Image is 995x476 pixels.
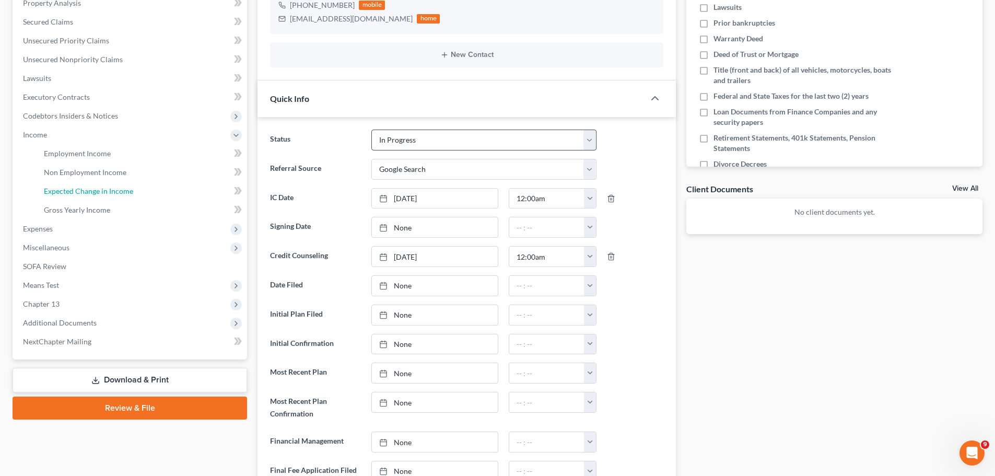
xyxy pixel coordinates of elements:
input: -- : -- [509,363,584,383]
a: None [372,305,498,325]
span: Employment Income [44,149,111,158]
button: New Contact [278,51,655,59]
a: Unsecured Nonpriority Claims [15,50,247,69]
a: [DATE] [372,189,498,208]
span: Unsecured Nonpriority Claims [23,55,123,64]
a: View All [952,185,978,192]
a: Executory Contracts [15,88,247,107]
span: Federal and State Taxes for the last two (2) years [713,91,869,101]
label: Referral Source [265,159,366,180]
input: -- : -- [509,247,584,266]
span: SOFA Review [23,262,66,271]
a: SOFA Review [15,257,247,276]
a: None [372,334,498,354]
a: Expected Change in Income [36,182,247,201]
span: Miscellaneous [23,243,69,252]
a: Review & File [13,397,247,420]
span: Expected Change in Income [44,187,133,195]
span: Lawsuits [23,74,51,83]
a: [DATE] [372,247,498,266]
a: Unsecured Priority Claims [15,31,247,50]
label: Signing Date [265,217,366,238]
span: Warranty Deed [713,33,763,44]
input: -- : -- [509,432,584,452]
input: -- : -- [509,276,584,296]
span: Deed of Trust or Mortgage [713,49,799,60]
a: Gross Yearly Income [36,201,247,219]
a: None [372,217,498,237]
span: Executory Contracts [23,92,90,101]
a: None [372,432,498,452]
span: Income [23,130,47,139]
span: Chapter 13 [23,299,60,308]
span: Quick Info [270,94,309,103]
input: -- : -- [509,189,584,208]
iframe: Intercom live chat [959,440,985,466]
a: Employment Income [36,144,247,163]
span: Secured Claims [23,17,73,26]
a: None [372,363,498,383]
span: Means Test [23,281,59,289]
label: Most Recent Plan Confirmation [265,392,366,423]
span: Expenses [23,224,53,233]
span: Non Employment Income [44,168,126,177]
a: Non Employment Income [36,163,247,182]
span: Prior bankruptcies [713,18,775,28]
div: mobile [359,1,385,10]
span: NextChapter Mailing [23,337,91,346]
label: Financial Management [265,432,366,452]
label: Initial Confirmation [265,334,366,355]
input: -- : -- [509,392,584,412]
span: Gross Yearly Income [44,205,110,214]
a: Lawsuits [15,69,247,88]
span: Codebtors Insiders & Notices [23,111,118,120]
a: None [372,276,498,296]
span: Lawsuits [713,2,742,13]
label: Date Filed [265,275,366,296]
span: Unsecured Priority Claims [23,36,109,45]
div: [EMAIL_ADDRESS][DOMAIN_NAME] [290,14,413,24]
input: -- : -- [509,334,584,354]
label: Most Recent Plan [265,363,366,384]
label: Status [265,130,366,150]
label: Credit Counseling [265,246,366,267]
span: Divorce Decrees [713,159,767,169]
label: IC Date [265,188,366,209]
p: No client documents yet. [695,207,974,217]
a: Secured Claims [15,13,247,31]
input: -- : -- [509,217,584,237]
div: home [417,14,440,24]
a: None [372,392,498,412]
span: Title (front and back) of all vehicles, motorcycles, boats and trailers [713,65,899,86]
label: Initial Plan Filed [265,305,366,326]
span: Retirement Statements, 401k Statements, Pension Statements [713,133,899,154]
input: -- : -- [509,305,584,325]
span: Additional Documents [23,318,97,327]
a: Download & Print [13,368,247,392]
span: 9 [981,440,989,449]
div: Client Documents [686,183,753,194]
a: NextChapter Mailing [15,332,247,351]
span: Loan Documents from Finance Companies and any security papers [713,107,899,127]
